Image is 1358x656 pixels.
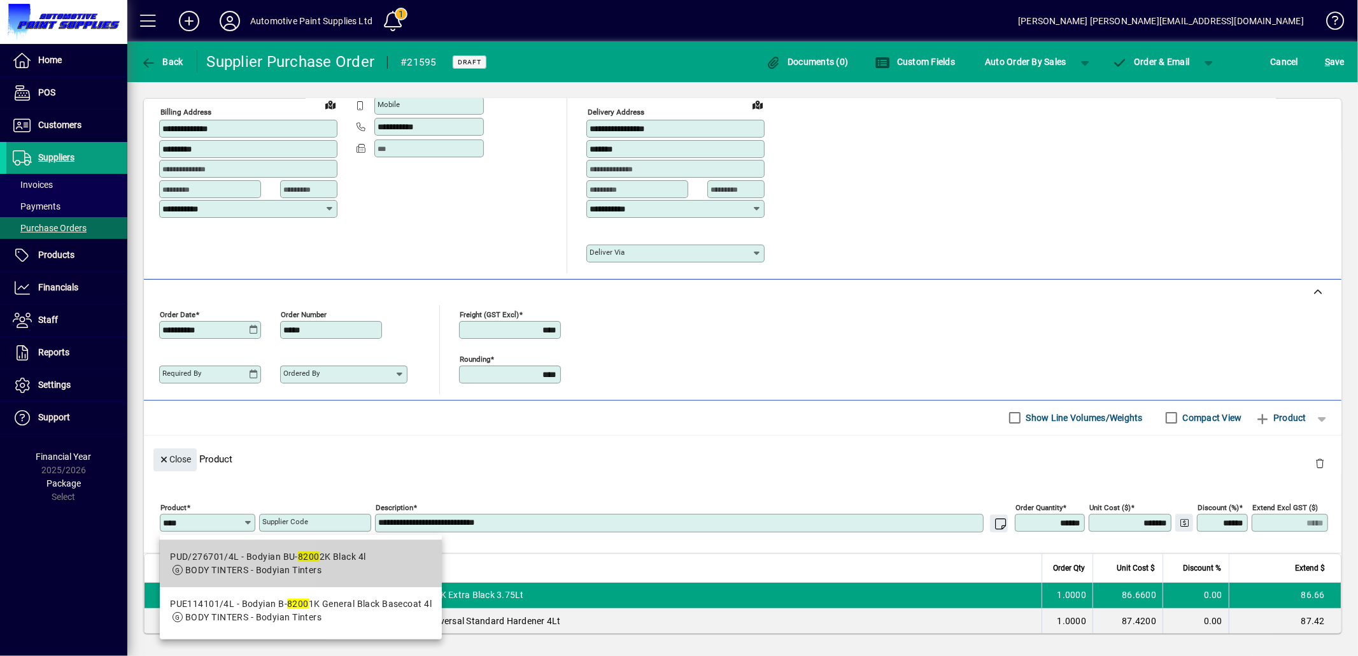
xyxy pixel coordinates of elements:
[38,55,62,65] span: Home
[1163,608,1229,634] td: 0.00
[1198,503,1239,511] mat-label: Discount (%)
[38,315,58,325] span: Staff
[458,58,481,66] span: Draft
[170,550,365,564] div: PUD/276701/4L - Bodyian BU- 2K Black 4l
[1229,608,1341,634] td: 87.42
[763,50,852,73] button: Documents (0)
[6,304,127,336] a: Staff
[875,57,955,67] span: Custom Fields
[985,52,1066,72] span: Auto Order By Sales
[160,540,442,587] mat-option: PUD/276701/4L - Bodyian BU-8200 2K Black 4l
[1024,411,1143,424] label: Show Line Volumes/Weights
[1180,411,1242,424] label: Compact View
[127,50,197,73] app-page-header-button: Back
[1317,3,1342,44] a: Knowledge Base
[185,565,322,575] span: BODY TINTERS - Bodyian Tinters
[1271,52,1299,72] span: Cancel
[376,503,413,511] mat-label: Description
[162,369,201,378] mat-label: Required by
[979,50,1073,73] button: Auto Order By Sales
[1018,11,1304,31] div: [PERSON_NAME] [PERSON_NAME][EMAIL_ADDRESS][DOMAIN_NAME]
[38,250,74,260] span: Products
[36,452,92,462] span: Financial Year
[1268,50,1302,73] button: Cancel
[766,57,849,67] span: Documents (0)
[6,239,127,271] a: Products
[38,347,69,357] span: Reports
[872,50,958,73] button: Custom Fields
[160,503,187,511] mat-label: Product
[38,152,74,162] span: Suppliers
[160,310,195,318] mat-label: Order date
[281,310,327,318] mat-label: Order number
[185,612,322,622] span: BODY TINTERS - Bodyian Tinters
[160,587,442,634] mat-option: PUE114101/4L - Bodyian B-8200 1K General Black Basecoat 4l
[1163,583,1229,608] td: 0.00
[1295,561,1325,575] span: Extend $
[287,599,309,609] em: 8200
[169,10,209,32] button: Add
[1093,583,1163,608] td: 86.6600
[460,354,490,363] mat-label: Rounding
[6,77,127,109] a: POS
[398,588,524,601] span: Reiz Z21 2K Extra Black 3.75Lt
[460,310,519,318] mat-label: Freight (GST excl)
[38,120,81,130] span: Customers
[6,45,127,76] a: Home
[38,87,55,97] span: POS
[153,448,197,471] button: Close
[38,380,71,390] span: Settings
[6,369,127,401] a: Settings
[400,52,437,73] div: #21595
[38,282,78,292] span: Financials
[1089,503,1131,511] mat-label: Unit Cost ($)
[6,174,127,196] a: Invoices
[590,248,625,257] mat-label: Deliver via
[1248,406,1313,429] button: Product
[1183,561,1221,575] span: Discount %
[6,402,127,434] a: Support
[6,337,127,369] a: Reports
[159,449,192,470] span: Close
[141,57,183,67] span: Back
[1042,583,1093,608] td: 1.0000
[262,517,308,526] mat-label: Supplier Code
[1325,57,1330,67] span: S
[170,597,432,611] div: PUE114101/4L - Bodyian B- 1K General Black Basecoat 4l
[209,10,250,32] button: Profile
[250,11,372,31] div: Automotive Paint Supplies Ltd
[1322,50,1348,73] button: Save
[13,223,87,233] span: Purchase Orders
[398,615,561,627] span: RZ 2.1 Universal Standard Hardener 4Lt
[144,436,1341,482] div: Product
[298,552,320,562] em: 8200
[378,100,400,109] mat-label: Mobile
[320,94,341,115] a: View on map
[1106,50,1196,73] button: Order & Email
[207,52,375,72] div: Supplier Purchase Order
[1112,57,1190,67] span: Order & Email
[6,217,127,239] a: Purchase Orders
[6,272,127,304] a: Financials
[1175,514,1193,532] button: Change Price Levels
[1229,583,1341,608] td: 86.66
[1053,561,1085,575] span: Order Qty
[46,478,81,488] span: Package
[1117,561,1155,575] span: Unit Cost $
[283,369,320,378] mat-label: Ordered by
[13,180,53,190] span: Invoices
[1015,503,1063,511] mat-label: Order Quantity
[1255,408,1306,428] span: Product
[1305,448,1335,479] button: Delete
[1325,52,1345,72] span: ave
[13,201,60,211] span: Payments
[747,94,768,115] a: View on map
[1042,608,1093,634] td: 1.0000
[1305,457,1335,469] app-page-header-button: Delete
[138,50,187,73] button: Back
[38,412,70,422] span: Support
[6,110,127,141] a: Customers
[1093,608,1163,634] td: 87.4200
[6,196,127,217] a: Payments
[1252,503,1318,511] mat-label: Extend excl GST ($)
